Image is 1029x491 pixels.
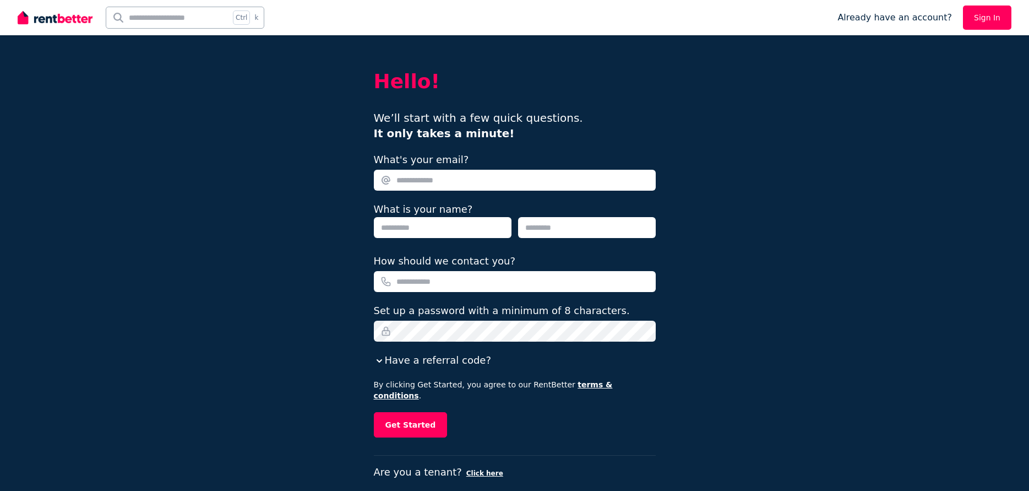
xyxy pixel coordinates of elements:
button: Have a referral code? [374,353,491,368]
p: By clicking Get Started, you agree to our RentBetter . [374,379,656,401]
label: Set up a password with a minimum of 8 characters. [374,303,630,319]
a: Sign In [963,6,1011,30]
h2: Hello! [374,71,656,93]
p: Are you a tenant? [374,465,656,480]
span: Ctrl [233,10,250,25]
label: What's your email? [374,152,469,168]
label: How should we contact you? [374,253,516,269]
button: Click here [466,469,503,478]
span: k [254,13,258,22]
button: Get Started [374,412,448,438]
span: We’ll start with a few quick questions. [374,111,583,140]
img: RentBetter [18,9,92,26]
b: It only takes a minute! [374,127,515,140]
label: What is your name? [374,203,473,215]
span: Already have an account? [837,11,952,24]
